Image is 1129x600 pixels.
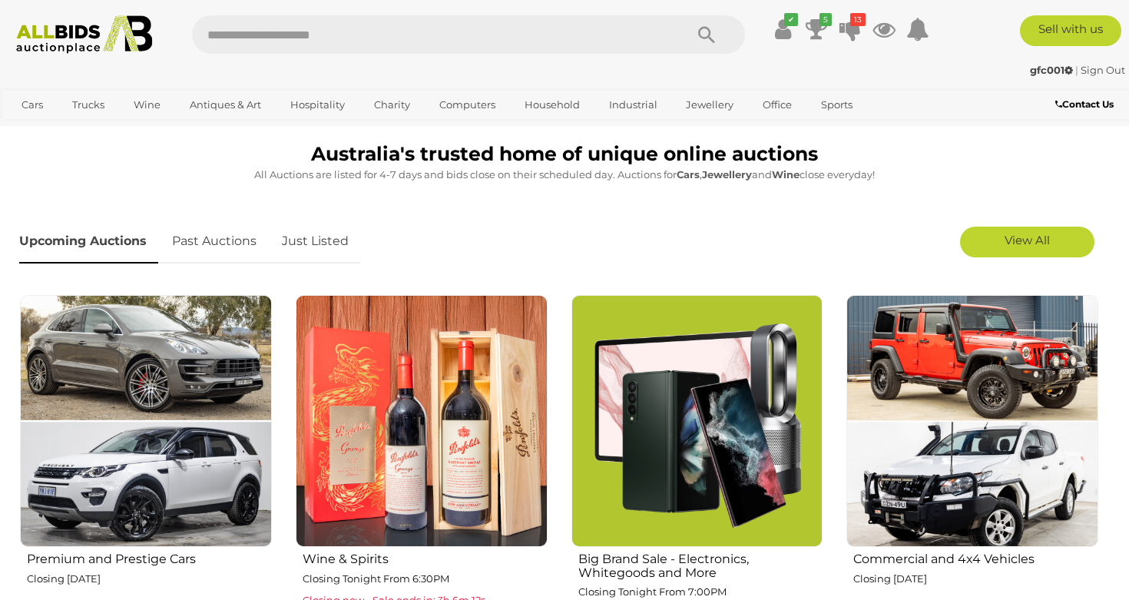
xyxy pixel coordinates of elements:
a: Antiques & Art [180,92,271,118]
strong: Jewellery [702,168,752,181]
h1: Australia's trusted home of unique online auctions [19,144,1110,165]
span: View All [1005,233,1050,247]
strong: Cars [677,168,700,181]
strong: gfc001 [1030,64,1073,76]
i: ✔ [784,13,798,26]
p: All Auctions are listed for 4-7 days and bids close on their scheduled day. Auctions for , and cl... [19,166,1110,184]
a: Industrial [599,92,667,118]
a: Office [753,92,802,118]
p: Closing Tonight From 6:30PM [303,570,548,588]
a: gfc001 [1030,64,1075,76]
p: Closing [DATE] [853,570,1098,588]
a: Sports [811,92,862,118]
h2: Wine & Spirits [303,549,548,566]
a: Past Auctions [161,219,268,264]
a: Jewellery [676,92,743,118]
a: Hospitality [280,92,355,118]
i: 5 [819,13,832,26]
img: Wine & Spirits [296,295,548,547]
a: ✔ [771,15,794,43]
a: 5 [805,15,828,43]
img: Premium and Prestige Cars [20,295,272,547]
strong: Wine [772,168,800,181]
button: Search [668,15,745,54]
a: Cars [12,92,53,118]
span: | [1075,64,1078,76]
p: Closing [DATE] [27,570,272,588]
b: Contact Us [1055,98,1114,110]
a: Sell with us [1020,15,1121,46]
a: [GEOGRAPHIC_DATA] [12,118,141,143]
a: Computers [429,92,505,118]
a: Charity [364,92,420,118]
a: Household [515,92,590,118]
img: Allbids.com.au [8,15,161,54]
a: 13 [839,15,862,43]
a: Wine [124,92,171,118]
a: Just Listed [270,219,360,264]
i: 13 [850,13,866,26]
h2: Commercial and 4x4 Vehicles [853,549,1098,566]
h2: Big Brand Sale - Electronics, Whitegoods and More [578,549,823,579]
a: Upcoming Auctions [19,219,158,264]
img: Commercial and 4x4 Vehicles [846,295,1098,547]
img: Big Brand Sale - Electronics, Whitegoods and More [571,295,823,547]
a: Contact Us [1055,96,1117,113]
h2: Premium and Prestige Cars [27,549,272,566]
a: Sign Out [1081,64,1125,76]
a: Trucks [62,92,114,118]
a: View All [960,227,1094,257]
